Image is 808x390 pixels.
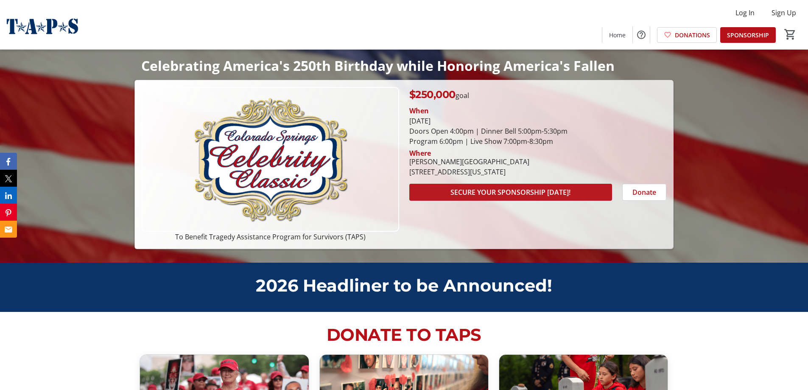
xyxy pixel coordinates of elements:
[602,27,632,43] a: Home
[765,6,803,20] button: Sign Up
[142,87,399,232] img: Campaign CTA Media Photo
[409,157,529,167] div: [PERSON_NAME][GEOGRAPHIC_DATA]
[450,187,570,197] span: SECURE YOUR SPONSORSHIP [DATE]!
[5,3,81,46] img: Tragedy Assistance Program for Survivors's Logo
[409,167,529,177] div: [STREET_ADDRESS][US_STATE]
[622,184,666,201] button: Donate
[409,184,612,201] button: SECURE YOUR SPONSORSHIP [DATE]!
[632,187,656,197] span: Donate
[409,150,431,157] div: Where
[657,27,717,43] a: DONATIONS
[409,116,666,146] div: [DATE] Doors Open 4:00pm | Dinner Bell 5:00pm-5:30pm Program 6:00pm | Live Show 7:00pm-8:30pm
[609,31,626,39] span: Home
[783,27,798,42] button: Cart
[256,275,552,296] span: 2026 Headliner to be Announced!
[409,106,429,116] div: When
[727,31,769,39] span: SPONSORSHIP
[141,58,666,73] p: Celebrating America's 250th Birthday while Honoring America's Fallen
[140,322,668,348] p: DONATE TO TAPS
[729,6,761,20] button: Log In
[409,88,456,101] span: $250,000
[142,232,399,242] p: To Benefit Tragedy Assistance Program for Survivors (TAPS)
[772,8,796,18] span: Sign Up
[633,26,650,43] button: Help
[409,87,469,102] p: goal
[675,31,710,39] span: DONATIONS
[720,27,776,43] a: SPONSORSHIP
[735,8,755,18] span: Log In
